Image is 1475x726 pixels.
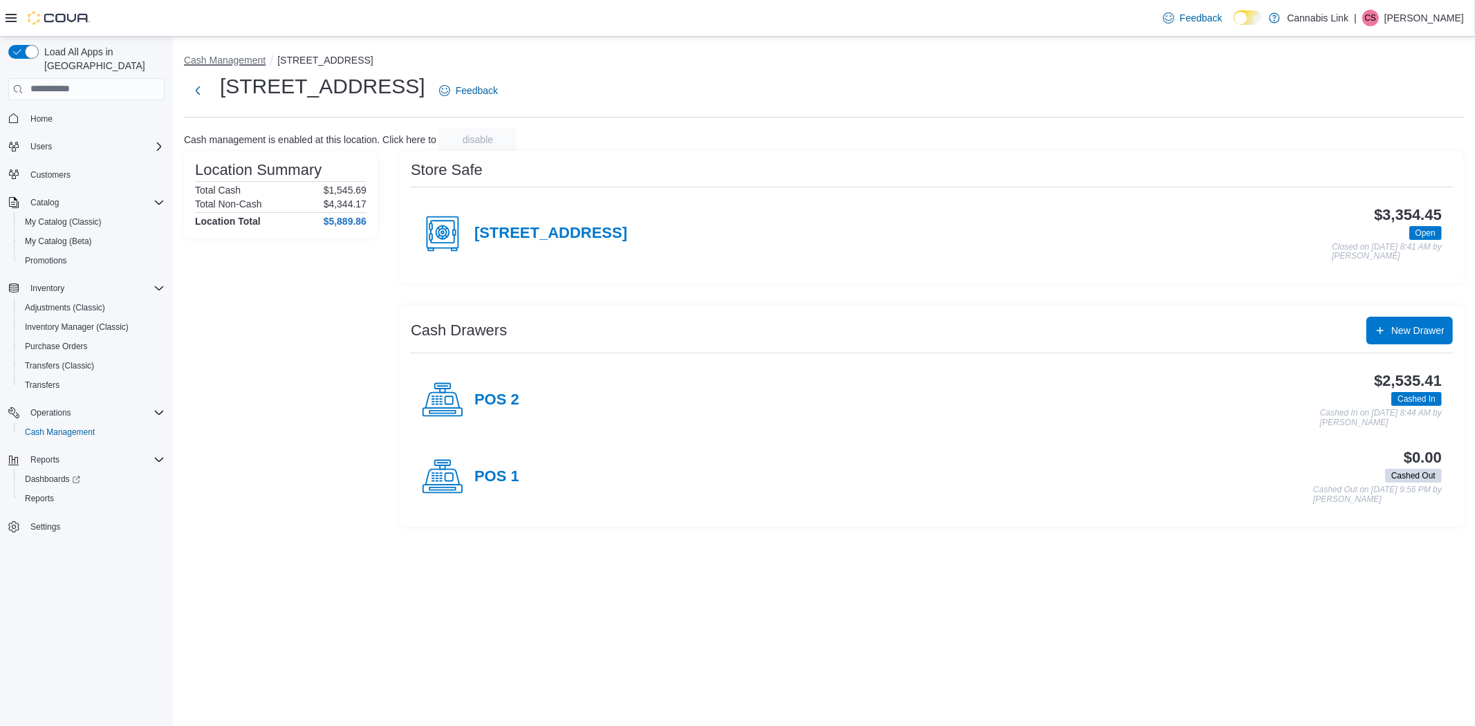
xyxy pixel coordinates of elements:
span: Dashboards [19,471,165,487]
h6: Total Cash [195,185,241,196]
a: Cash Management [19,424,100,440]
span: Reports [19,490,165,507]
a: My Catalog (Beta) [19,233,98,250]
button: Transfers [14,375,170,395]
p: Cashed Out on [DATE] 9:56 PM by [PERSON_NAME] [1313,485,1442,504]
h3: $2,535.41 [1374,373,1442,389]
span: Inventory [30,283,64,294]
a: Dashboards [19,471,86,487]
button: Inventory [3,279,170,298]
span: My Catalog (Classic) [25,216,102,227]
span: Dark Mode [1234,25,1234,26]
h4: Location Total [195,216,261,227]
button: Users [3,137,170,156]
button: Home [3,109,170,129]
button: Cash Management [14,422,170,442]
span: Cash Management [25,427,95,438]
p: $4,344.17 [324,198,367,210]
span: Users [25,138,165,155]
a: Transfers [19,377,65,393]
span: New Drawer [1391,324,1445,337]
span: Customers [25,166,165,183]
button: Reports [14,489,170,508]
button: New Drawer [1366,317,1453,344]
span: Transfers [25,380,59,391]
span: Promotions [25,255,67,266]
a: Reports [19,490,59,507]
span: Catalog [25,194,165,211]
span: Open [1409,226,1442,240]
img: Cova [28,11,90,25]
h3: $3,354.45 [1374,207,1442,223]
span: Cashed Out [1391,469,1436,482]
span: Customers [30,169,71,180]
span: Inventory Manager (Classic) [25,322,129,333]
h4: POS 2 [474,391,519,409]
h3: Location Summary [195,162,322,178]
h4: [STREET_ADDRESS] [474,225,627,243]
span: Reports [25,493,54,504]
span: Reports [25,452,165,468]
span: Load All Apps in [GEOGRAPHIC_DATA] [39,45,165,73]
span: Home [25,110,165,127]
button: [STREET_ADDRESS] [277,55,373,66]
p: [PERSON_NAME] [1384,10,1464,26]
button: Purchase Orders [14,337,170,356]
button: Operations [25,404,77,421]
p: Cannabis Link [1287,10,1348,26]
a: Transfers (Classic) [19,357,100,374]
span: Purchase Orders [25,341,88,352]
input: Dark Mode [1234,10,1263,25]
button: Inventory [25,280,70,297]
span: Cashed In [1391,392,1442,406]
span: Feedback [1180,11,1222,25]
button: My Catalog (Classic) [14,212,170,232]
span: Transfers (Classic) [19,357,165,374]
span: CS [1365,10,1377,26]
button: disable [439,129,517,151]
a: Home [25,111,58,127]
span: Catalog [30,197,59,208]
span: Transfers [19,377,165,393]
span: disable [463,133,493,147]
span: Cashed Out [1385,469,1442,483]
span: Adjustments (Classic) [19,299,165,316]
p: Cashed In on [DATE] 8:44 AM by [PERSON_NAME] [1320,409,1442,427]
p: | [1354,10,1357,26]
h1: [STREET_ADDRESS] [220,73,425,100]
span: Feedback [456,84,498,97]
button: Users [25,138,57,155]
span: Settings [30,521,60,532]
a: Customers [25,167,76,183]
button: Inventory Manager (Classic) [14,317,170,337]
h3: Cash Drawers [411,322,507,339]
button: Settings [3,516,170,537]
span: Cash Management [19,424,165,440]
a: Inventory Manager (Classic) [19,319,134,335]
nav: An example of EuiBreadcrumbs [184,53,1464,70]
a: Feedback [1158,4,1227,32]
span: My Catalog (Classic) [19,214,165,230]
h4: $5,889.86 [324,216,367,227]
button: Reports [3,450,170,469]
button: My Catalog (Beta) [14,232,170,251]
a: Adjustments (Classic) [19,299,111,316]
button: Transfers (Classic) [14,356,170,375]
button: Operations [3,403,170,422]
span: Operations [30,407,71,418]
span: Users [30,141,52,152]
span: Home [30,113,53,124]
a: Feedback [434,77,503,104]
p: $1,545.69 [324,185,367,196]
h6: Total Non-Cash [195,198,262,210]
span: Cashed In [1398,393,1436,405]
a: Dashboards [14,469,170,489]
span: Transfers (Classic) [25,360,94,371]
button: Next [184,77,212,104]
a: Promotions [19,252,73,269]
span: My Catalog (Beta) [19,233,165,250]
nav: Complex example [8,103,165,573]
span: Open [1416,227,1436,239]
span: My Catalog (Beta) [25,236,92,247]
span: Purchase Orders [19,338,165,355]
